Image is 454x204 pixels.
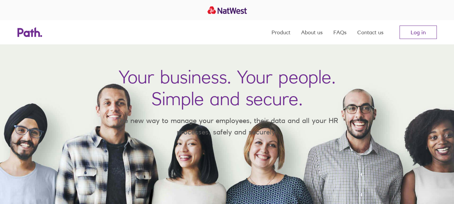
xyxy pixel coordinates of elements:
[357,20,383,44] a: Contact us
[301,20,323,44] a: About us
[106,115,348,137] p: The new way to manage your employees, their data and all your HR processes, safely and securely.
[119,66,336,110] h1: Your business. Your people. Simple and secure.
[333,20,346,44] a: FAQs
[272,20,290,44] a: Product
[400,26,437,39] a: Log in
